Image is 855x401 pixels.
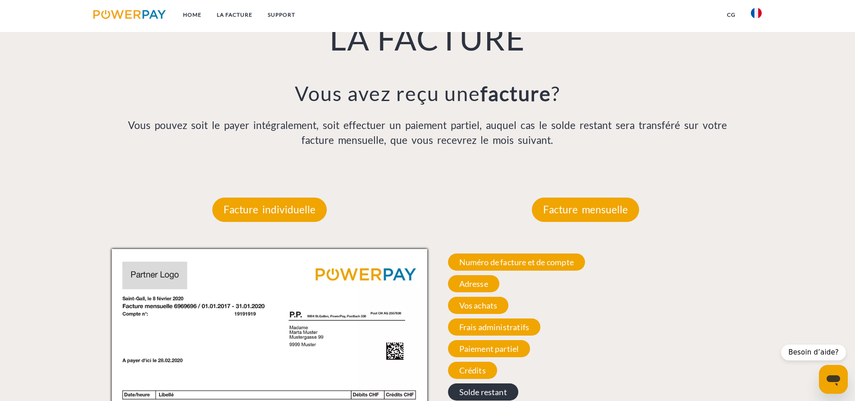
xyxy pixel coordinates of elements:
h3: Vous avez reçu une ? [112,81,744,106]
p: Facture mensuelle [532,198,639,222]
a: Support [260,7,303,23]
span: Frais administratifs [448,318,541,336]
span: Vos achats [448,297,509,314]
span: Adresse [448,275,499,292]
a: LA FACTURE [209,7,260,23]
b: facture [480,81,551,106]
img: logo-powerpay.svg [93,10,166,19]
span: Crédits [448,362,497,379]
span: Solde restant [448,383,518,401]
p: Facture individuelle [212,198,327,222]
p: Vous pouvez soit le payer intégralement, soit effectuer un paiement partiel, auquel cas le solde ... [112,118,744,148]
span: Paiement partiel [448,340,530,357]
img: fr [751,8,762,18]
span: Numéro de facture et de compte [448,254,585,271]
div: Besoin d’aide? [781,345,846,360]
a: Home [175,7,209,23]
h1: LA FACTURE [112,18,744,58]
iframe: Bouton de lancement de la fenêtre de messagerie, conversation en cours [819,365,848,394]
a: CG [719,7,743,23]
